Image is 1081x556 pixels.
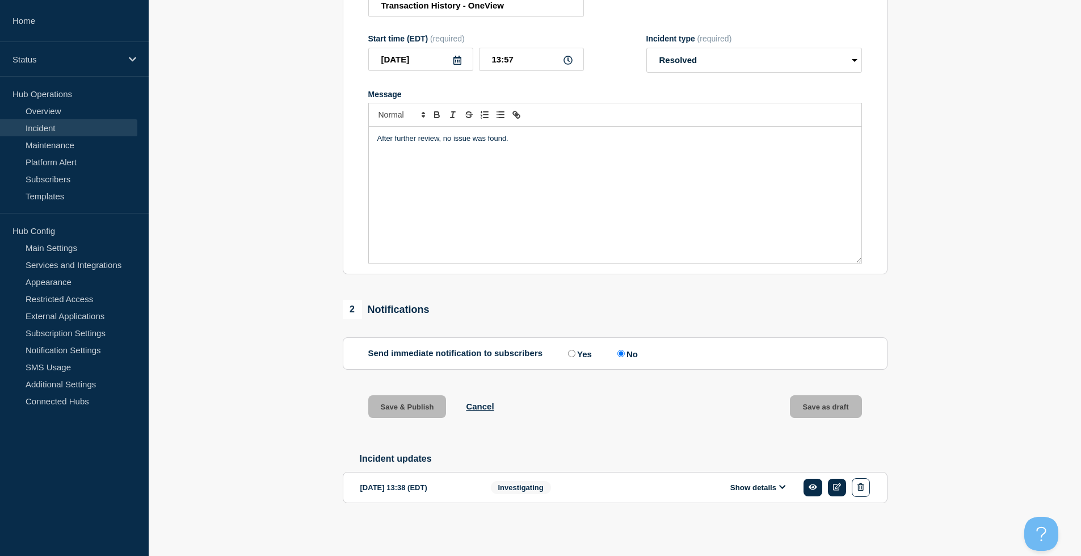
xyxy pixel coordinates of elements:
[368,348,543,359] p: Send immediate notification to subscribers
[368,90,862,99] div: Message
[466,402,494,411] button: Cancel
[491,481,551,494] span: Investigating
[368,395,447,418] button: Save & Publish
[461,108,477,122] button: Toggle strikethrough text
[360,478,474,497] div: [DATE] 13:38 (EDT)
[368,48,473,71] input: YYYY-MM-DD
[445,108,461,122] button: Toggle italic text
[479,48,584,71] input: HH:MM
[615,348,638,359] label: No
[360,454,887,464] h2: Incident updates
[368,348,862,359] div: Send immediate notification to subscribers
[430,34,465,43] span: (required)
[477,108,493,122] button: Toggle ordered list
[373,108,429,122] span: Font size
[508,108,524,122] button: Toggle link
[617,350,625,357] input: No
[493,108,508,122] button: Toggle bulleted list
[568,350,575,357] input: Yes
[343,300,430,319] div: Notifications
[646,34,862,43] div: Incident type
[369,127,861,263] div: Message
[697,34,732,43] span: (required)
[12,55,121,64] p: Status
[790,395,862,418] button: Save as draft
[377,133,853,144] p: After further review, no issue was found.
[368,34,584,43] div: Start time (EDT)
[565,348,592,359] label: Yes
[343,300,362,319] span: 2
[727,483,789,492] button: Show details
[646,48,862,73] select: Incident type
[429,108,445,122] button: Toggle bold text
[1024,517,1058,551] iframe: Help Scout Beacon - Open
